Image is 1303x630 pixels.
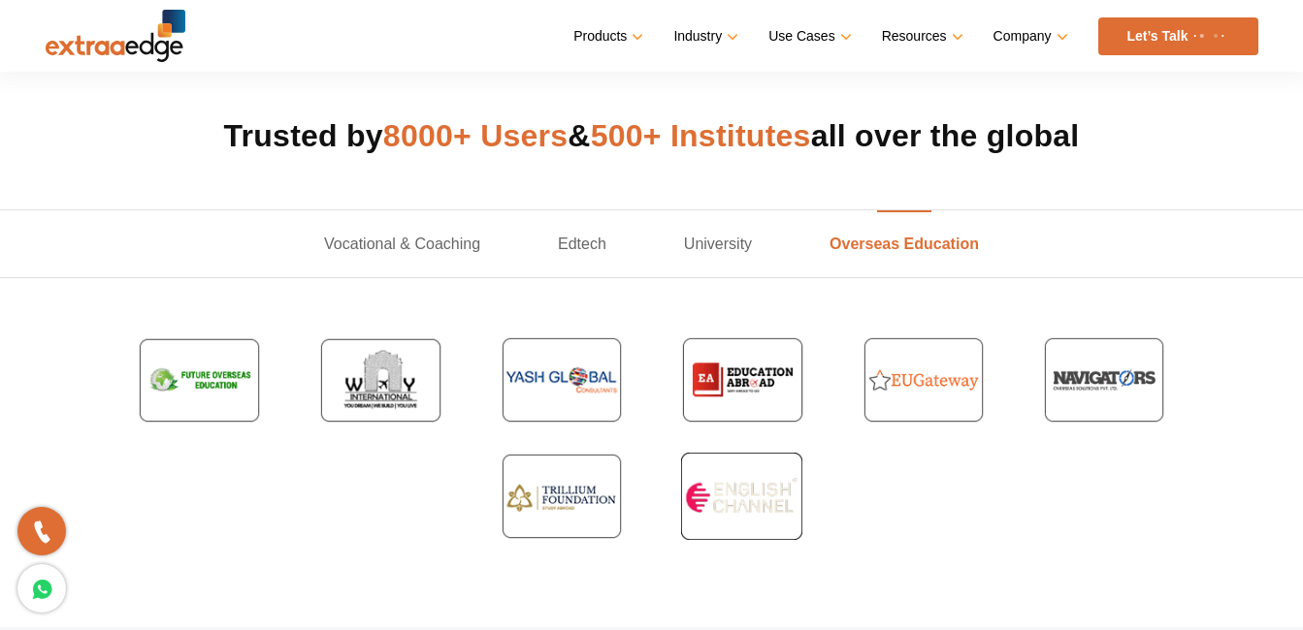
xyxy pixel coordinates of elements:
a: University [645,210,791,277]
a: Products [573,22,639,50]
a: Use Cases [768,22,847,50]
a: Industry [673,22,734,50]
span: 500+ Institutes [591,118,811,153]
a: Let’s Talk [1098,17,1258,55]
span: 8000+ Users [383,118,568,153]
a: Edtech [519,210,645,277]
h2: Trusted by & all over the global [46,112,1258,159]
a: Vocational & Coaching [285,210,519,277]
a: Company [994,22,1064,50]
a: Resources [882,22,960,50]
a: Overseas Education [791,210,1018,277]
